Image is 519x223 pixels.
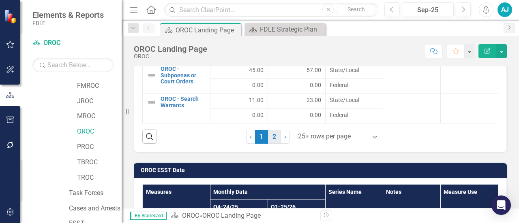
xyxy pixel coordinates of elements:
input: Search ClearPoint... [164,3,378,17]
a: 2 [268,130,281,144]
div: OROC [134,53,207,59]
td: Double-Click to Edit [383,64,440,93]
img: Not Defined [147,70,157,80]
input: Search Below... [32,58,114,72]
button: Sep-25 [402,2,454,17]
span: Elements & Reports [32,10,104,20]
a: OROC [32,38,114,48]
span: 57.00 [307,66,321,74]
div: OROC Landing Page [202,212,261,219]
a: OROC [77,127,122,136]
td: Double-Click to Edit Right Click for Context Menu [143,64,210,93]
td: Double-Click to Edit [440,64,498,93]
img: ClearPoint Strategy [4,9,18,23]
a: FMROC [77,81,122,91]
a: TBROC [77,158,122,167]
div: Sep-25 [405,5,451,15]
span: Federal [330,111,379,119]
td: Double-Click to Edit [383,93,440,123]
span: 0.00 [252,111,264,119]
span: 0.00 [310,81,321,89]
span: ‹ [250,133,252,140]
a: OROC - Subpoenas or Court Orders [161,66,206,85]
span: 23.00 [307,96,321,104]
a: Cases and Arrests [69,204,122,213]
button: AJ [498,2,512,17]
span: State/Local [330,66,379,74]
small: FDLE [32,20,104,26]
div: OROC Landing Page [176,25,239,35]
a: PROC [77,142,122,152]
td: Double-Click to Edit [268,64,325,79]
td: Double-Click to Edit [325,93,383,108]
span: 0.00 [252,81,264,89]
div: Open Intercom Messenger [491,195,511,215]
button: Search [336,4,376,15]
td: Double-Click to Edit [210,79,268,93]
span: Search [347,6,365,13]
a: JROC [77,97,122,106]
div: » [171,211,314,221]
a: OROC - Search Warrants [161,96,206,108]
a: Task Forces [69,189,122,198]
a: MROC [77,112,122,121]
span: 11.00 [249,96,264,104]
td: Double-Click to Edit [440,93,498,123]
td: Double-Click to Edit Right Click for Context Menu [143,93,210,123]
span: Federal [330,81,379,89]
td: Double-Click to Edit [268,93,325,108]
span: › [284,133,286,140]
td: Double-Click to Edit [210,64,268,79]
h3: OROC ESST Data [141,167,503,173]
td: Double-Click to Edit [210,108,268,123]
div: OROC Landing Page [134,45,207,53]
td: Double-Click to Edit [325,79,383,93]
td: Double-Click to Edit [325,108,383,123]
a: TROC [77,173,122,183]
td: Double-Click to Edit [268,108,325,123]
a: FDLE Strategic Plan [247,24,324,34]
img: Not Defined [147,98,157,107]
span: 45.00 [249,66,264,74]
td: Double-Click to Edit [210,93,268,108]
a: OROC [182,212,199,219]
span: 0.00 [310,111,321,119]
td: Double-Click to Edit [268,79,325,93]
span: 1 [255,130,268,144]
div: FDLE Strategic Plan [260,24,324,34]
span: By Scorecard [130,212,167,220]
span: State/Local [330,96,379,104]
td: Double-Click to Edit [325,64,383,79]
